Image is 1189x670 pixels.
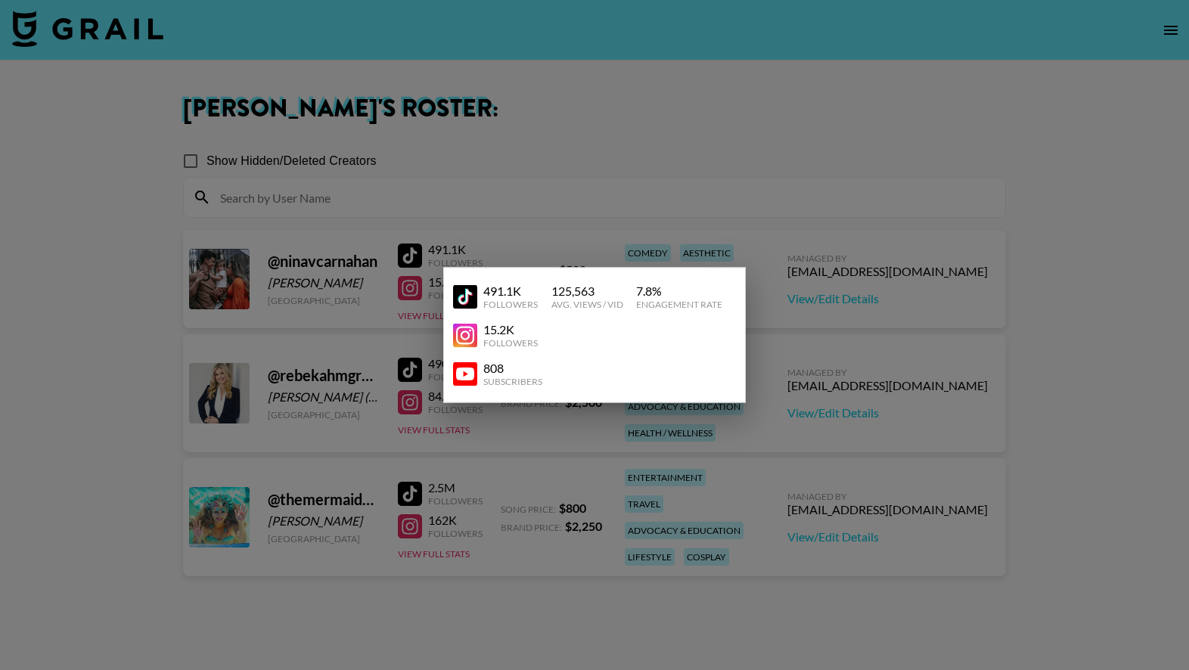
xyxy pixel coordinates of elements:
[483,322,538,337] div: 15.2K
[483,337,538,349] div: Followers
[483,376,542,387] div: Subscribers
[483,284,538,299] div: 491.1K
[551,299,623,310] div: Avg. Views / Vid
[636,299,722,310] div: Engagement Rate
[551,284,623,299] div: 125,563
[453,284,477,309] img: YouTube
[636,284,722,299] div: 7.8 %
[453,361,477,386] img: YouTube
[483,299,538,310] div: Followers
[483,361,542,376] div: 808
[453,323,477,347] img: YouTube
